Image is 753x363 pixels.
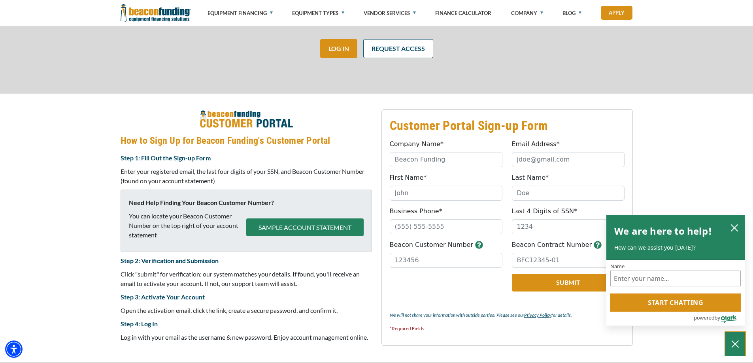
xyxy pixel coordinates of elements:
[610,264,741,269] label: Name
[715,313,720,323] span: by
[121,320,158,327] strong: Step 4: Log In
[475,240,483,250] button: button
[694,313,714,323] span: powered
[614,223,712,239] h2: We are here to help!
[614,244,737,252] p: How can we assist you [DATE]?
[390,274,486,298] iframe: reCAPTCHA
[121,154,211,162] strong: Step 1: Fill Out the Sign-up Form
[390,118,625,134] h3: Customer Portal Sign-up Form
[512,152,625,167] input: jdoe@gmail.com
[363,39,433,58] a: REQUEST ACCESS
[390,240,474,250] label: Beacon Customer Number
[121,333,372,342] p: Log in with your email as the username & new password. Enjoy account management online.
[512,219,625,234] input: 1234
[725,332,745,356] button: Close Chatbox
[390,207,442,216] label: Business Phone*
[594,240,602,250] button: button
[512,186,625,201] input: Doe
[512,207,577,216] label: Last 4 Digits of SSN*
[694,312,745,325] a: Powered by Olark - open in a new tab
[610,293,741,312] button: Start chatting
[121,134,372,147] h4: How to Sign Up for Beacon Funding's Customer Portal
[512,173,549,182] label: Last Name*
[390,253,502,268] input: 123456
[121,167,372,186] p: Enter your registered email, the last four digits of your SSN, and Beacon Customer Number (found ...
[524,312,551,318] a: Privacy Policy
[512,240,592,250] label: Beacon Contract Number
[390,219,502,234] input: (555) 555-5555
[390,152,502,167] input: Beacon Funding
[512,274,625,292] button: Submit
[606,215,745,326] div: olark chatbox
[121,269,372,288] p: Click "submit" for verification; our system matches your details. If found, you'll receive an ema...
[601,6,632,20] a: Apply
[512,139,560,149] label: Email Address*
[390,173,427,182] label: First Name*
[390,186,502,201] input: John
[5,340,23,358] div: Accessibility Menu
[129,199,274,206] strong: Need Help Finding Your Beacon Customer Number?
[246,218,364,236] button: SAMPLE ACCOUNT STATEMENT
[390,310,625,320] p: We will not share your information with outside parties! Please see our for details.
[320,39,357,58] a: LOG IN - open in a new tab
[512,253,625,268] input: BFC12345-01
[121,293,205,301] strong: Step 3: Activate Your Account
[728,222,741,233] button: close chatbox
[390,139,443,149] label: Company Name*
[610,271,741,286] input: Name
[390,324,625,333] p: *Required Fields
[129,211,246,240] p: You can locate your Beacon Customer Number on the top right of your account statement
[121,306,372,315] p: Open the activation email, click the link, create a secure password, and confirm it.
[200,109,293,130] img: How to Sign Up for Beacon Funding's Customer Portal
[121,257,219,264] strong: Step 2: Verification and Submission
